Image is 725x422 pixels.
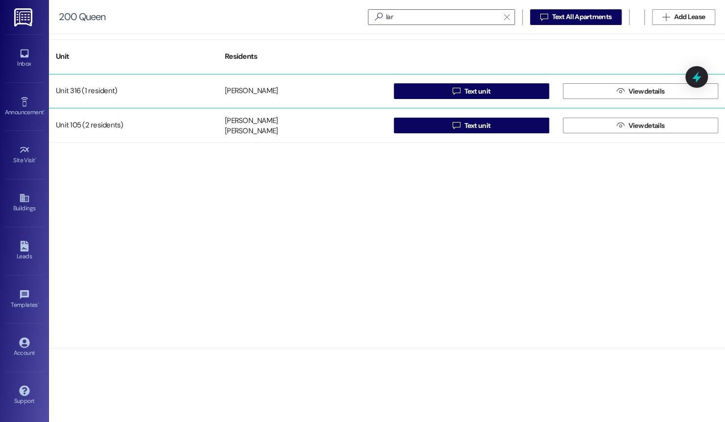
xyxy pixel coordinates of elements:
[628,121,664,131] span: View details
[5,286,44,313] a: Templates •
[225,126,278,137] div: [PERSON_NAME]
[14,8,34,26] img: ResiDesk Logo
[5,334,44,361] a: Account
[453,87,460,95] i: 
[628,86,664,97] span: View details
[49,81,218,101] div: Unit 316 (1 resident)
[44,107,45,114] span: •
[552,12,611,22] span: Text All Apartments
[5,238,44,264] a: Leads
[617,87,624,95] i: 
[5,142,44,168] a: Site Visit •
[453,122,460,129] i: 
[563,118,718,133] button: View details
[38,300,39,307] span: •
[49,116,218,135] div: Unit 105 (2 residents)
[499,10,514,25] button: Clear text
[5,382,44,409] a: Support
[5,190,44,216] a: Buildings
[225,116,278,126] div: [PERSON_NAME]
[218,45,387,69] div: Residents
[540,13,548,21] i: 
[225,86,278,97] div: [PERSON_NAME]
[563,83,718,99] button: View details
[370,12,386,22] i: 
[394,83,549,99] button: Text unit
[59,12,105,22] div: 200 Queen
[49,45,218,69] div: Unit
[662,13,670,21] i: 
[35,155,37,162] span: •
[464,86,490,97] span: Text unit
[652,9,715,25] button: Add Lease
[530,9,622,25] button: Text All Apartments
[617,122,624,129] i: 
[674,12,705,22] span: Add Lease
[394,118,549,133] button: Text unit
[386,10,499,24] input: Search by resident name or unit number
[504,13,509,21] i: 
[464,121,490,131] span: Text unit
[5,45,44,72] a: Inbox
